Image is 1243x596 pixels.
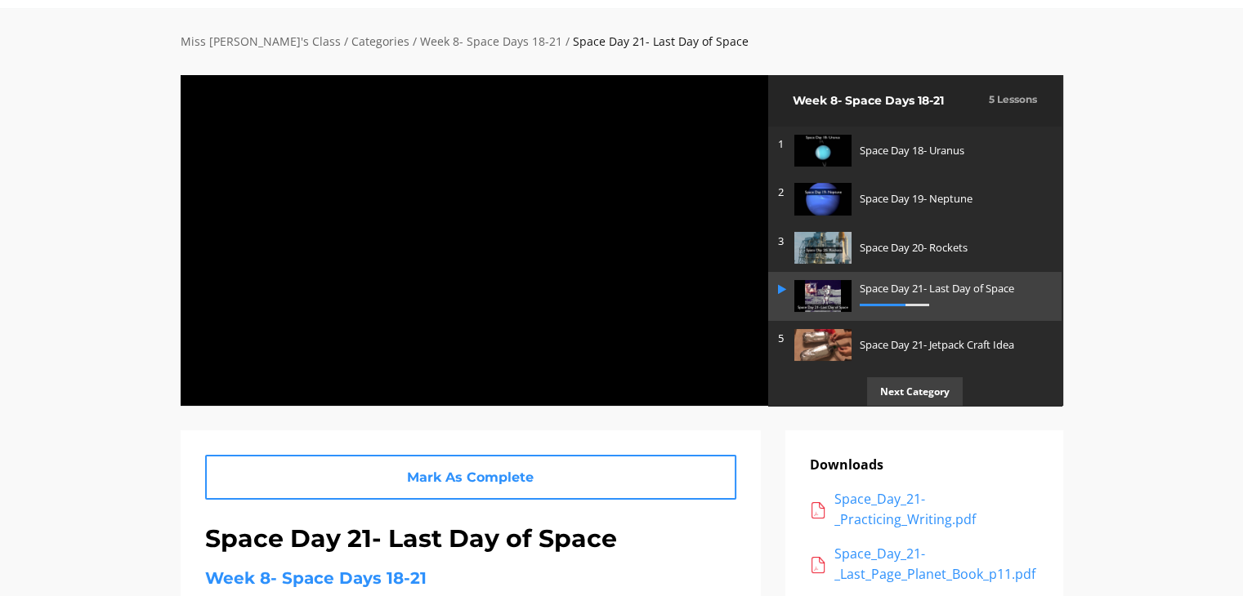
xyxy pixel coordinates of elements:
[768,272,1062,321] a: Space Day 21- Last Day of Space
[778,184,786,201] p: 2
[867,377,963,406] p: Next Category
[768,175,1062,223] a: 2 Space Day 19- Neptune
[778,136,786,153] p: 1
[768,127,1062,175] a: 1 Space Day 18- Uranus
[810,489,1039,531] a: Space_Day_21-_Practicing_Writing.pdf
[860,239,1044,256] p: Space Day 20- Rockets
[205,568,427,588] a: Week 8- Space Days 18-21
[778,330,786,347] p: 5
[778,233,786,250] p: 3
[566,33,570,51] div: /
[860,190,1044,207] p: Space Day 19- Neptune
[420,33,562,49] a: Week 8- Space Days 18-21
[810,557,826,573] img: acrobat.png
[989,91,1037,107] h3: 5 Lessons
[181,33,341,49] a: Miss [PERSON_NAME]'s Class
[860,142,1044,159] p: Space Day 18- Uranus
[344,33,348,51] div: /
[810,502,826,518] img: acrobat.png
[834,489,1039,531] div: Space_Day_21-_Practicing_Writing.pdf
[810,455,1039,476] p: Downloads
[205,519,736,558] h1: Space Day 21- Last Day of Space
[860,336,1044,354] p: Space Day 21- Jetpack Craft Idea
[794,183,852,215] img: EfJnCsRwTu2fEAKtPLzt_34289812-26F2-4FAF-ADA3-2468B9594C2C.jpeg
[351,33,409,49] a: Categories
[834,544,1039,585] div: Space_Day_21-_Last_Page_Planet_Book_p11.pdf
[810,544,1039,585] a: Space_Day_21-_Last_Page_Planet_Book_p11.pdf
[860,280,1044,297] p: Space Day 21- Last Day of Space
[205,455,736,500] a: Mark As Complete
[794,280,852,312] img: WPbLvjBjQPaBoouTvoTy_Image_10-27-21_at_2.32_PM.jpeg
[793,91,981,109] h2: Week 8- Space Days 18-21
[573,33,749,51] div: Space Day 21- Last Day of Space
[768,224,1062,272] a: 3 Space Day 20- Rockets
[794,232,852,264] img: Bmege17lTWGyzGZoHrwN_Image_10-27-21_at_1.54_PM.jpeg
[794,135,852,167] img: wYxqPbRTB6AAnEehUxmw_339D5224-03E7-4BE8-8B06-3989E181228C.jpeg
[768,369,1062,414] a: Next Category
[413,33,417,51] div: /
[794,329,852,361] img: af14c84c-e8a5-4ff7-958e-bd715608e9d6.jpg
[768,321,1062,369] a: 5 Space Day 21- Jetpack Craft Idea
